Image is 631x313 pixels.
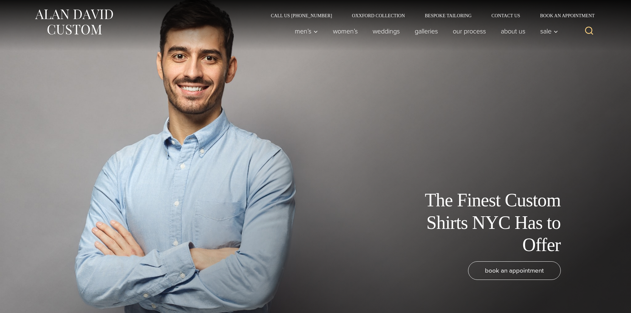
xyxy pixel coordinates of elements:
a: About Us [493,25,533,38]
button: View Search Form [581,23,597,39]
h1: The Finest Custom Shirts NYC Has to Offer [412,189,561,256]
a: Call Us [PHONE_NUMBER] [261,13,342,18]
nav: Secondary Navigation [261,13,597,18]
a: book an appointment [468,261,561,280]
a: Oxxford Collection [342,13,415,18]
a: weddings [365,25,407,38]
a: Book an Appointment [530,13,597,18]
a: Contact Us [482,13,530,18]
a: Galleries [407,25,445,38]
a: Bespoke Tailoring [415,13,481,18]
nav: Primary Navigation [287,25,561,38]
img: Alan David Custom [34,7,114,37]
a: Women’s [325,25,365,38]
a: Our Process [445,25,493,38]
span: book an appointment [485,266,544,275]
span: Sale [540,28,558,34]
span: Men’s [295,28,318,34]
